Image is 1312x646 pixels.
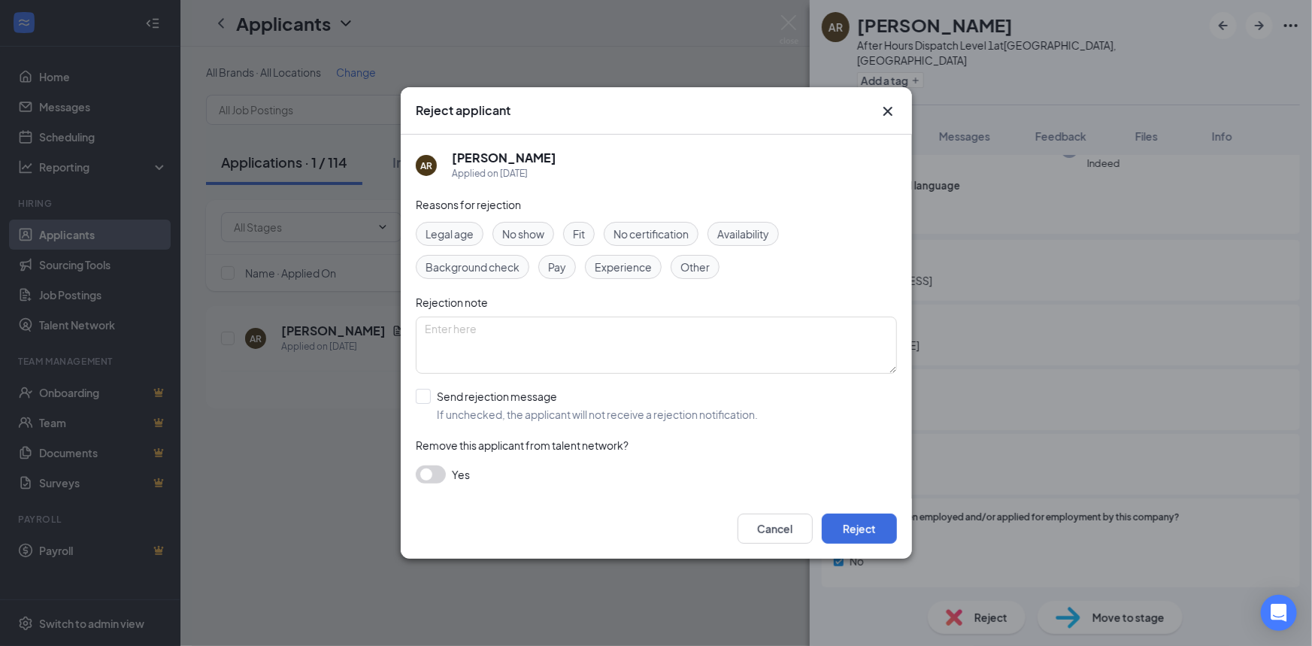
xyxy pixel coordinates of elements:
h3: Reject applicant [416,102,511,119]
span: Legal age [426,226,474,242]
button: Reject [822,514,897,544]
button: Close [879,102,897,120]
span: Background check [426,259,520,275]
div: AR [420,159,432,172]
h5: [PERSON_NAME] [452,150,556,166]
span: Experience [595,259,652,275]
span: Yes [452,466,470,484]
svg: Cross [879,102,897,120]
span: No show [502,226,544,242]
span: Rejection note [416,296,488,309]
div: Applied on [DATE] [452,166,556,181]
span: Other [680,259,710,275]
span: No certification [614,226,689,242]
button: Cancel [738,514,813,544]
span: Reasons for rejection [416,198,521,211]
span: Remove this applicant from talent network? [416,438,629,452]
span: Availability [717,226,769,242]
div: Open Intercom Messenger [1261,595,1297,631]
span: Pay [548,259,566,275]
span: Fit [573,226,585,242]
